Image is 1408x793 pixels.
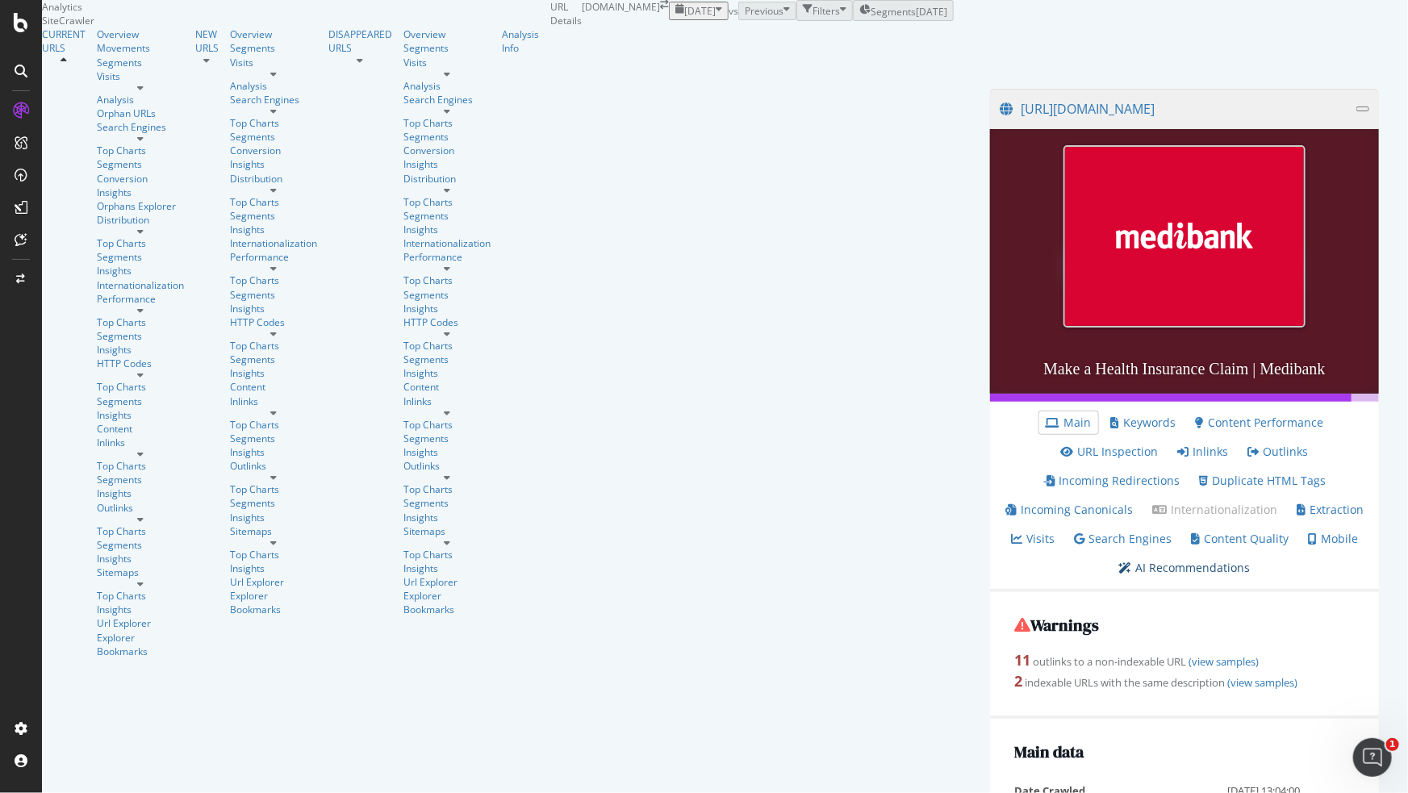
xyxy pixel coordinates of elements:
[97,538,184,552] div: Segments
[230,315,317,329] div: HTTP Codes
[97,106,184,120] div: Orphan URLs
[403,223,491,236] a: Insights
[97,408,184,422] div: Insights
[403,353,491,366] a: Segments
[1014,671,1022,691] strong: 2
[1014,650,1030,670] strong: 11
[403,482,491,496] div: Top Charts
[403,93,491,106] a: Search Engines
[230,432,317,445] a: Segments
[403,236,491,250] a: Internationalization
[97,27,184,41] a: Overview
[97,459,184,473] div: Top Charts
[230,548,317,561] a: Top Charts
[403,250,491,264] a: Performance
[230,157,317,171] div: Insights
[403,302,491,315] div: Insights
[97,380,184,394] a: Top Charts
[1046,415,1092,431] a: Main
[403,575,491,589] a: Url Explorer
[230,172,317,186] a: Distribution
[230,223,317,236] a: Insights
[230,56,317,69] div: Visits
[97,315,184,329] div: Top Charts
[1152,502,1277,518] a: Internationalization
[97,56,184,69] a: Segments
[230,195,317,209] div: Top Charts
[328,27,392,55] a: DISAPPEARED URLS
[1225,675,1297,690] a: (view samples)
[230,209,317,223] a: Segments
[97,631,184,658] div: Explorer Bookmarks
[230,575,317,589] a: Url Explorer
[230,524,317,538] div: Sitemaps
[230,380,317,394] div: Content
[1014,650,1355,671] div: outlinks to a non-indexable URL
[97,264,184,278] a: Insights
[230,302,317,315] a: Insights
[97,93,184,106] a: Analysis
[97,236,184,250] div: Top Charts
[97,616,184,630] div: Url Explorer
[403,144,491,157] a: Conversion
[97,589,184,603] a: Top Charts
[230,445,317,459] a: Insights
[403,79,491,93] a: Analysis
[403,172,491,186] a: Distribution
[97,120,184,134] div: Search Engines
[403,548,491,561] div: Top Charts
[97,144,184,157] a: Top Charts
[97,524,184,538] div: Top Charts
[97,422,184,436] div: Content
[97,172,184,186] div: Conversion
[97,157,184,171] div: Segments
[230,273,317,287] a: Top Charts
[230,288,317,302] a: Segments
[230,339,317,353] div: Top Charts
[97,603,184,616] a: Insights
[97,394,184,408] a: Segments
[916,5,947,19] div: [DATE]
[230,144,317,157] div: Conversion
[230,366,317,380] a: Insights
[403,56,491,69] div: Visits
[1308,531,1358,547] a: Mobile
[230,511,317,524] a: Insights
[230,79,317,93] a: Analysis
[403,41,491,55] a: Segments
[42,27,86,55] a: CURRENT URLS
[1386,738,1399,751] span: 1
[230,482,317,496] div: Top Charts
[403,524,491,538] div: Sitemaps
[230,394,317,408] a: Inlinks
[871,5,916,19] span: Segments
[745,4,783,18] span: Previous
[403,209,491,223] div: Segments
[230,41,317,55] div: Segments
[97,213,184,227] a: Distribution
[97,473,184,486] a: Segments
[230,459,317,473] a: Outlinks
[230,418,317,432] div: Top Charts
[403,380,491,394] a: Content
[813,4,840,18] div: Filters
[403,589,491,616] a: Explorer Bookmarks
[97,357,184,370] a: HTTP Codes
[1178,444,1229,460] a: Inlinks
